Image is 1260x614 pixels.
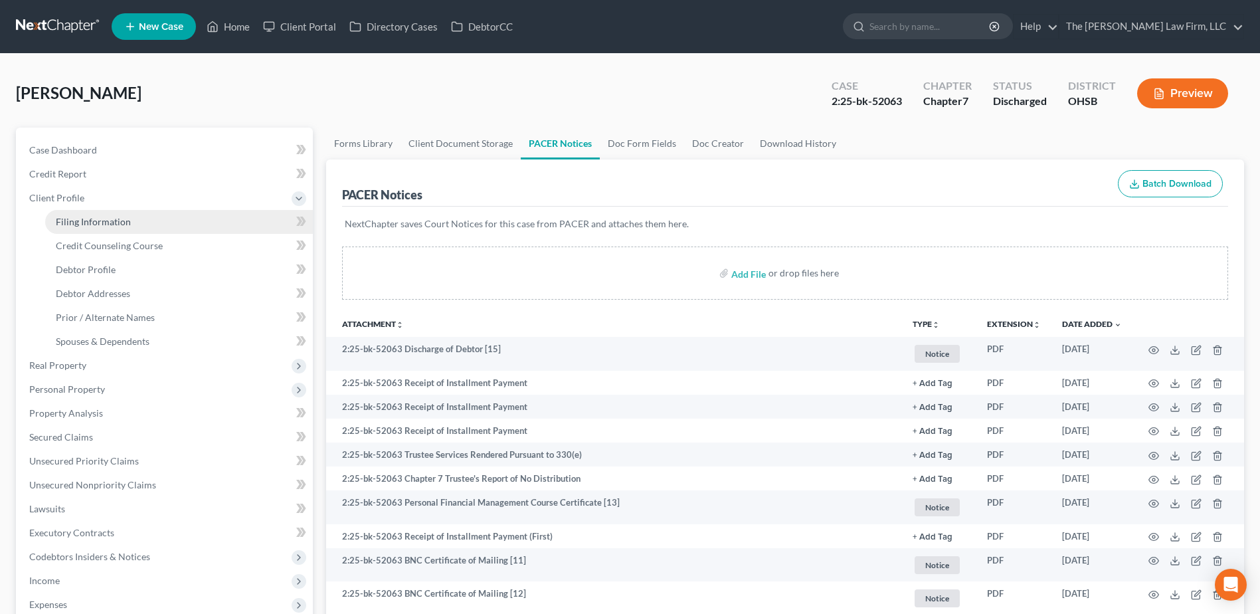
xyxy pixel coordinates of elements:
[139,22,183,32] span: New Case
[29,192,84,203] span: Client Profile
[1137,78,1228,108] button: Preview
[1051,337,1132,371] td: [DATE]
[913,343,966,365] a: Notice
[29,503,65,514] span: Lawsuits
[29,359,86,371] span: Real Property
[45,210,313,234] a: Filing Information
[29,575,60,586] span: Income
[326,371,902,395] td: 2:25-bk-52063 Receipt of Installment Payment
[932,321,940,329] i: unfold_more
[913,377,966,389] a: + Add Tag
[1215,569,1247,601] div: Open Intercom Messenger
[45,306,313,330] a: Prior / Alternate Names
[913,379,952,388] button: + Add Tag
[913,425,966,437] a: + Add Tag
[976,490,1051,524] td: PDF
[29,144,97,155] span: Case Dashboard
[1014,15,1058,39] a: Help
[29,431,93,443] span: Secured Claims
[913,401,966,413] a: + Add Tag
[913,554,966,576] a: Notice
[345,217,1225,231] p: NextChapter saves Court Notices for this case from PACER and attaches them here.
[600,128,684,159] a: Doc Form Fields
[16,83,141,102] span: [PERSON_NAME]
[19,425,313,449] a: Secured Claims
[915,498,960,516] span: Notice
[1051,419,1132,443] td: [DATE]
[326,419,902,443] td: 2:25-bk-52063 Receipt of Installment Payment
[29,168,86,179] span: Credit Report
[1033,321,1041,329] i: unfold_more
[976,548,1051,582] td: PDF
[976,395,1051,419] td: PDF
[976,466,1051,490] td: PDF
[401,128,521,159] a: Client Document Storage
[993,94,1047,109] div: Discharged
[342,187,422,203] div: PACER Notices
[200,15,256,39] a: Home
[326,395,902,419] td: 2:25-bk-52063 Receipt of Installment Payment
[915,345,960,363] span: Notice
[326,128,401,159] a: Forms Library
[976,337,1051,371] td: PDF
[913,427,952,436] button: + Add Tag
[976,443,1051,466] td: PDF
[56,264,116,275] span: Debtor Profile
[29,407,103,419] span: Property Analysis
[987,319,1041,329] a: Extensionunfold_more
[1051,395,1132,419] td: [DATE]
[521,128,600,159] a: PACER Notices
[913,533,952,542] button: + Add Tag
[29,551,150,562] span: Codebtors Insiders & Notices
[832,94,902,109] div: 2:25-bk-52063
[1051,548,1132,582] td: [DATE]
[962,94,968,107] span: 7
[19,521,313,545] a: Executory Contracts
[29,527,114,538] span: Executory Contracts
[19,162,313,186] a: Credit Report
[326,490,902,524] td: 2:25-bk-52063 Personal Financial Management Course Certificate [13]
[29,599,67,610] span: Expenses
[56,216,131,227] span: Filing Information
[256,15,343,39] a: Client Portal
[869,14,991,39] input: Search by name...
[913,403,952,412] button: + Add Tag
[1142,178,1212,189] span: Batch Download
[923,94,972,109] div: Chapter
[752,128,844,159] a: Download History
[19,473,313,497] a: Unsecured Nonpriority Claims
[993,78,1047,94] div: Status
[913,530,966,543] a: + Add Tag
[1062,319,1122,329] a: Date Added expand_more
[1068,78,1116,94] div: District
[915,589,960,607] span: Notice
[396,321,404,329] i: unfold_more
[1118,170,1223,198] button: Batch Download
[326,524,902,548] td: 2:25-bk-52063 Receipt of Installment Payment (First)
[342,319,404,329] a: Attachmentunfold_more
[45,282,313,306] a: Debtor Addresses
[1068,94,1116,109] div: OHSB
[29,383,105,395] span: Personal Property
[326,548,902,582] td: 2:25-bk-52063 BNC Certificate of Mailing [11]
[56,240,163,251] span: Credit Counseling Course
[1051,524,1132,548] td: [DATE]
[913,320,940,329] button: TYPEunfold_more
[1051,490,1132,524] td: [DATE]
[976,371,1051,395] td: PDF
[19,497,313,521] a: Lawsuits
[45,258,313,282] a: Debtor Profile
[444,15,519,39] a: DebtorCC
[915,556,960,574] span: Notice
[913,496,966,518] a: Notice
[45,234,313,258] a: Credit Counseling Course
[1114,321,1122,329] i: expand_more
[326,443,902,466] td: 2:25-bk-52063 Trustee Services Rendered Pursuant to 330(e)
[19,138,313,162] a: Case Dashboard
[768,266,839,280] div: or drop files here
[976,419,1051,443] td: PDF
[913,472,966,485] a: + Add Tag
[684,128,752,159] a: Doc Creator
[976,524,1051,548] td: PDF
[1051,371,1132,395] td: [DATE]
